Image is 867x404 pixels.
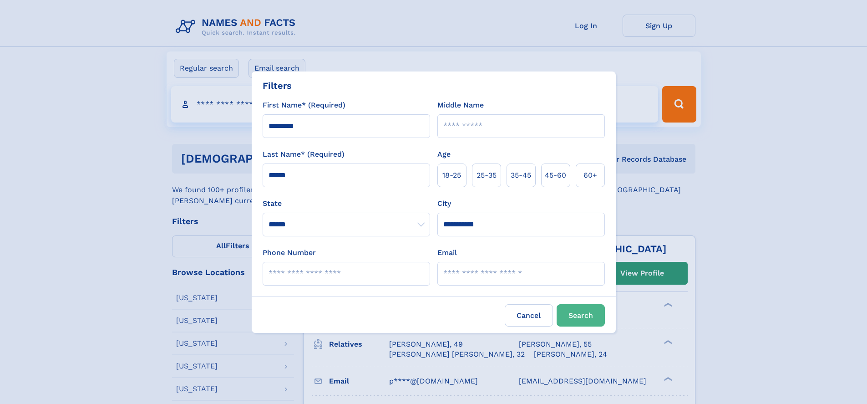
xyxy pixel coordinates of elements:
[437,149,451,160] label: Age
[437,247,457,258] label: Email
[263,100,345,111] label: First Name* (Required)
[263,149,345,160] label: Last Name* (Required)
[477,170,497,181] span: 25‑35
[545,170,566,181] span: 45‑60
[583,170,597,181] span: 60+
[557,304,605,327] button: Search
[263,247,316,258] label: Phone Number
[437,198,451,209] label: City
[437,100,484,111] label: Middle Name
[505,304,553,327] label: Cancel
[263,79,292,92] div: Filters
[511,170,531,181] span: 35‑45
[442,170,461,181] span: 18‑25
[263,198,430,209] label: State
